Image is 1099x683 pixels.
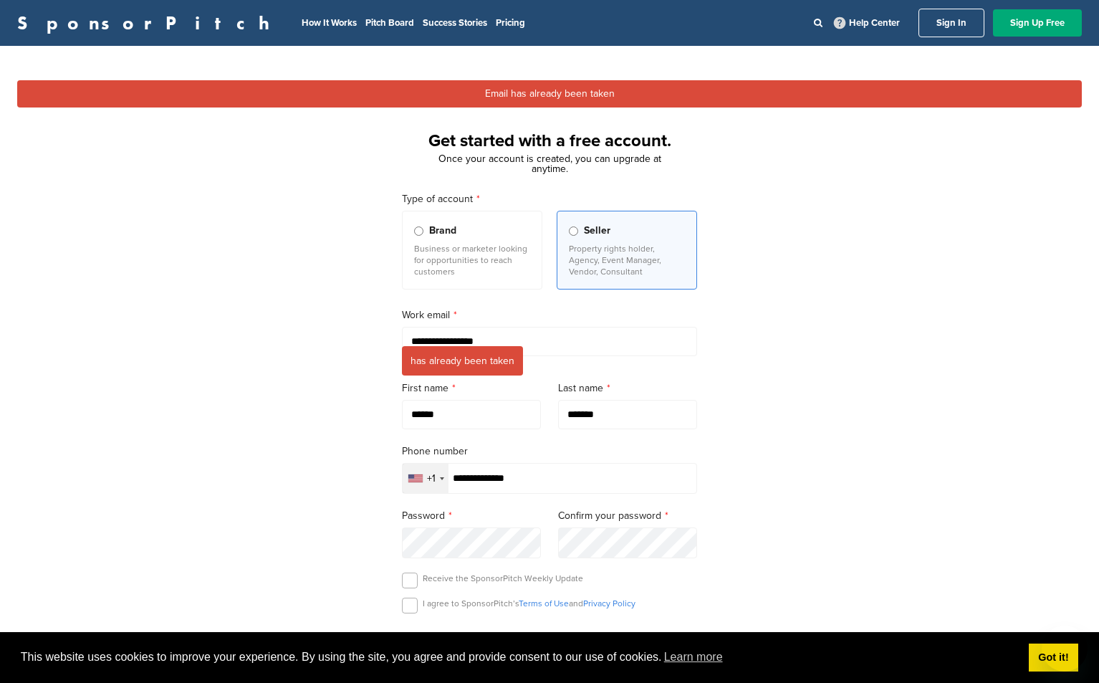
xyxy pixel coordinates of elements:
[402,444,697,459] label: Phone number
[1029,644,1078,672] a: dismiss cookie message
[17,14,279,32] a: SponsorPitch
[423,598,635,609] p: I agree to SponsorPitch’s and
[403,464,448,493] div: Selected country
[365,17,414,29] a: Pitch Board
[569,226,578,236] input: Seller Property rights holder, Agency, Event Manager, Vendor, Consultant
[584,223,610,239] span: Seller
[302,17,357,29] a: How It Works
[918,9,984,37] a: Sign In
[468,630,631,672] iframe: reCAPTCHA
[569,243,685,277] p: Property rights holder, Agency, Event Manager, Vendor, Consultant
[402,508,541,524] label: Password
[993,9,1082,37] a: Sign Up Free
[414,226,423,236] input: Brand Business or marketer looking for opportunities to reach customers
[558,381,697,396] label: Last name
[429,223,456,239] span: Brand
[519,598,569,608] a: Terms of Use
[21,646,1017,668] span: This website uses cookies to improve your experience. By using the site, you agree and provide co...
[662,646,725,668] a: learn more about cookies
[496,17,525,29] a: Pricing
[831,14,903,32] a: Help Center
[17,80,1082,108] div: Email has already been taken
[423,573,583,584] p: Receive the SponsorPitch Weekly Update
[583,598,635,608] a: Privacy Policy
[558,508,697,524] label: Confirm your password
[414,243,530,277] p: Business or marketer looking for opportunities to reach customers
[1042,626,1088,672] iframe: Button to launch messaging window
[423,17,487,29] a: Success Stories
[427,474,436,484] div: +1
[402,307,697,323] label: Work email
[402,346,523,376] span: has already been taken
[402,381,541,396] label: First name
[385,128,714,154] h1: Get started with a free account.
[438,153,661,175] span: Once your account is created, you can upgrade at anytime.
[402,191,697,207] label: Type of account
